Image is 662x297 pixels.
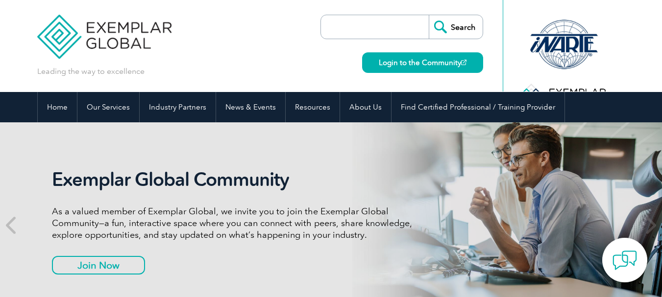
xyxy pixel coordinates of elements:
a: Industry Partners [140,92,216,122]
h2: Exemplar Global Community [52,168,419,191]
input: Search [429,15,483,39]
a: Resources [286,92,340,122]
p: As a valued member of Exemplar Global, we invite you to join the Exemplar Global Community—a fun,... [52,206,419,241]
p: Leading the way to excellence [37,66,145,77]
img: contact-chat.png [613,248,637,273]
a: Find Certified Professional / Training Provider [392,92,564,122]
a: Our Services [77,92,139,122]
a: News & Events [216,92,285,122]
a: Login to the Community [362,52,483,73]
a: Join Now [52,256,145,274]
img: open_square.png [461,60,466,65]
a: Home [38,92,77,122]
a: About Us [340,92,391,122]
